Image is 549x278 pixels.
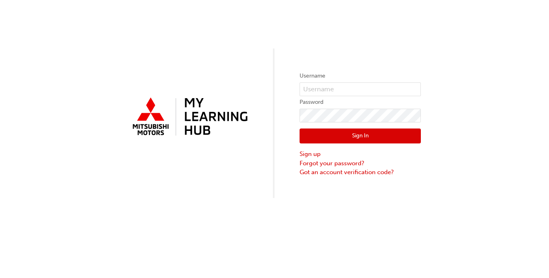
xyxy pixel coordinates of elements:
label: Password [300,97,421,107]
a: Sign up [300,150,421,159]
img: mmal [128,94,249,140]
label: Username [300,71,421,81]
a: Forgot your password? [300,159,421,168]
a: Got an account verification code? [300,168,421,177]
button: Sign In [300,128,421,144]
input: Username [300,82,421,96]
